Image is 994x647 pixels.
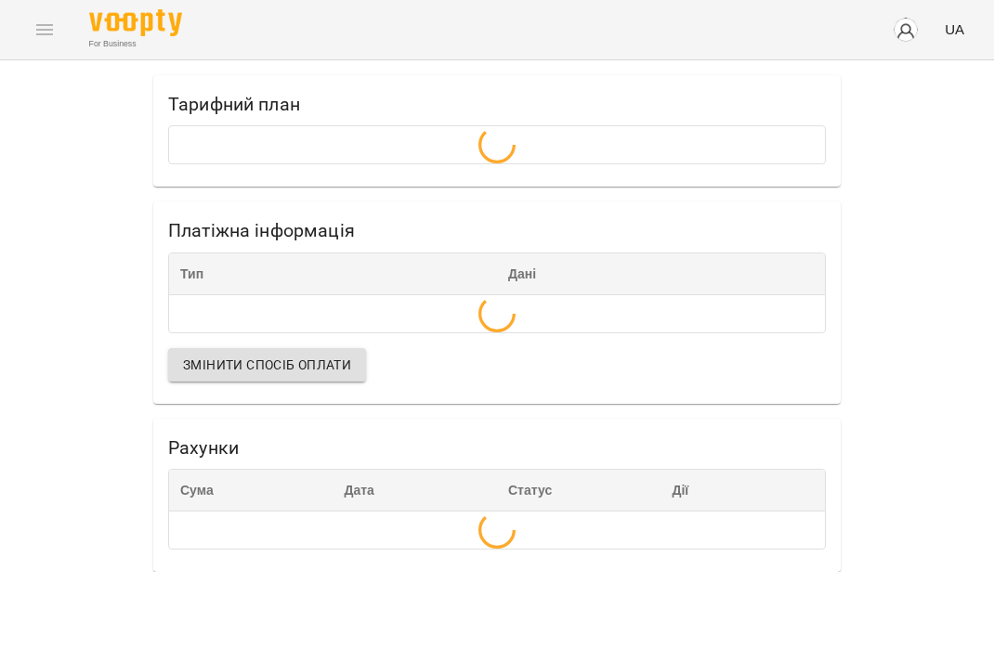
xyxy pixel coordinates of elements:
span: For Business [89,38,182,50]
img: Voopty Logo [89,9,182,36]
span: UA [945,19,964,39]
div: Статус [497,470,661,511]
div: Дані [497,253,825,294]
div: Дії [661,470,826,511]
div: Дата [334,470,498,511]
div: Тип [169,253,497,294]
img: avatar_s.png [893,17,919,43]
button: UA [937,12,972,46]
div: Сума [169,470,334,511]
h6: Тарифний план [168,90,826,119]
button: Змінити спосіб оплати [168,348,366,382]
h6: Платіжна інформація [168,216,826,245]
span: Змінити спосіб оплати [183,354,351,376]
h6: Рахунки [168,433,826,462]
